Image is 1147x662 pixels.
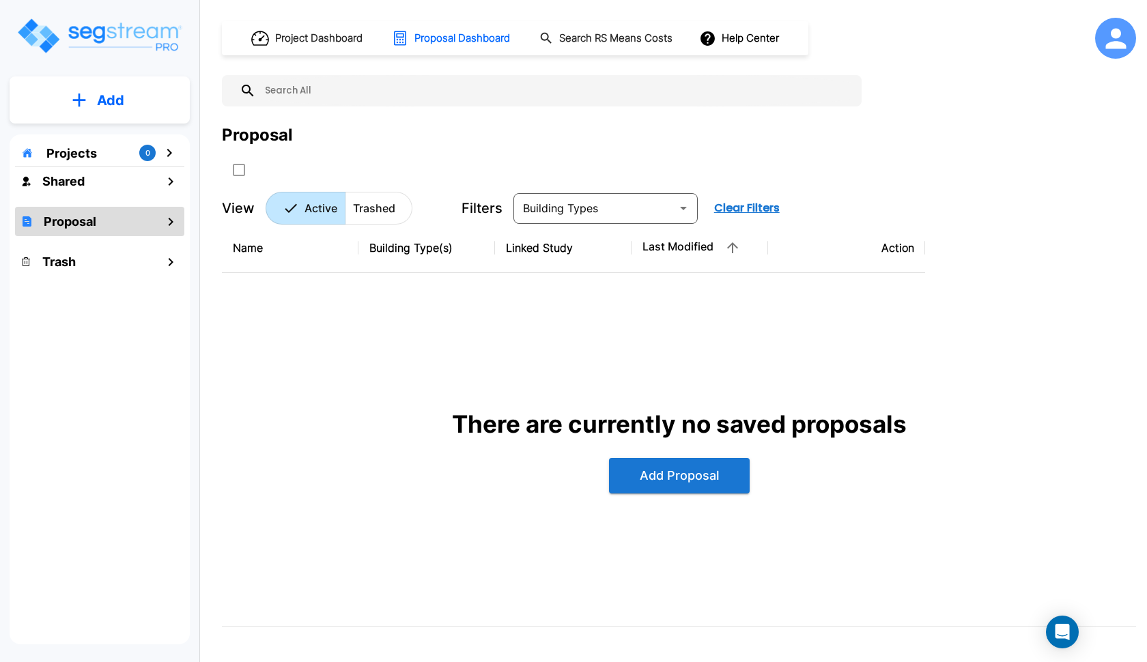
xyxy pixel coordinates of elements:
[275,31,363,46] h1: Project Dashboard
[495,223,632,273] th: Linked Study
[534,25,680,52] button: Search RS Means Costs
[256,75,855,106] input: Search All
[266,192,412,225] div: Platform
[518,199,671,218] input: Building Types
[266,192,345,225] button: Active
[768,223,925,273] th: Action
[709,195,785,222] button: Clear Filters
[1046,616,1079,648] div: Open Intercom Messenger
[233,240,348,256] div: Name
[609,458,750,493] button: Add Proposal
[42,253,76,271] h1: Trash
[145,147,150,159] p: 0
[10,81,190,120] button: Add
[632,223,768,273] th: Last Modified
[462,198,502,218] p: Filters
[696,25,784,51] button: Help Center
[559,31,672,46] h1: Search RS Means Costs
[386,24,518,53] button: Proposal Dashboard
[222,198,255,218] p: View
[452,406,907,442] p: There are currently no saved proposals
[225,156,253,184] button: SelectAll
[353,200,395,216] p: Trashed
[305,200,337,216] p: Active
[16,16,183,55] img: Logo
[44,212,96,231] h1: Proposal
[345,192,412,225] button: Trashed
[358,223,495,273] th: Building Type(s)
[46,144,97,162] p: Projects
[222,123,293,147] div: Proposal
[674,199,693,218] button: Open
[414,31,510,46] h1: Proposal Dashboard
[42,172,85,190] h1: Shared
[246,23,370,53] button: Project Dashboard
[97,90,124,111] p: Add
